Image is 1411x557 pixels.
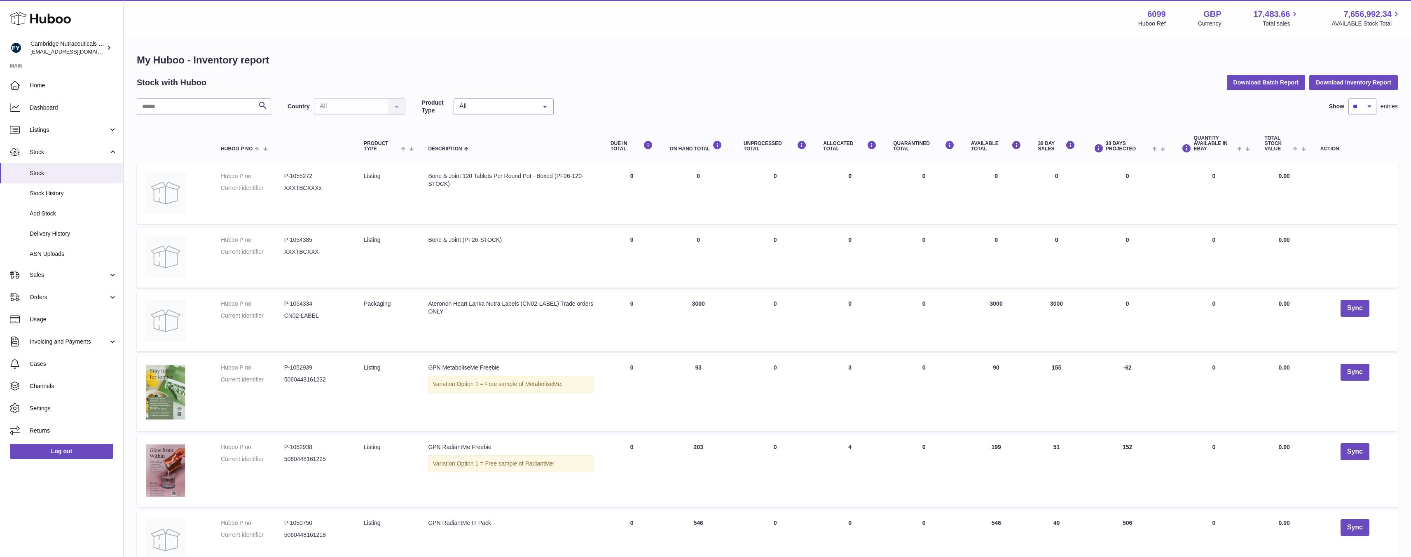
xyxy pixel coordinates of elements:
[922,364,926,371] span: 0
[1253,9,1299,28] a: 17,483.66 Total sales
[284,236,347,244] dd: P-1054385
[1341,300,1369,317] button: Sync
[284,519,347,527] dd: P-1050750
[1320,146,1390,152] div: Action
[30,169,117,177] span: Stock
[922,444,926,450] span: 0
[221,300,284,308] dt: Huboo P no
[221,455,284,463] dt: Current identifier
[221,376,284,384] dt: Current identifier
[815,228,885,288] td: 0
[221,312,284,320] dt: Current identifier
[661,164,735,224] td: 0
[30,126,108,134] span: Listings
[221,443,284,451] dt: Huboo P no
[1030,356,1083,431] td: 155
[1083,164,1172,224] td: 0
[1147,9,1166,20] strong: 6099
[364,444,380,450] span: listing
[1341,519,1369,536] button: Sync
[815,164,885,224] td: 0
[1138,20,1166,28] div: Huboo Ref
[963,292,1030,351] td: 3000
[284,172,347,180] dd: P-1055272
[30,382,117,390] span: Channels
[1030,164,1083,224] td: 0
[611,140,653,152] div: DUE IN TOTAL
[823,140,877,152] div: ALLOCATED Total
[1381,103,1398,110] span: entries
[1341,443,1369,460] button: Sync
[30,148,108,156] span: Stock
[1171,164,1256,224] td: 0
[428,443,594,451] div: GPN RadiantMe Freebie
[284,376,347,384] dd: 5060448161232
[1343,9,1392,20] span: 7,656,992.34
[661,292,735,351] td: 3000
[30,230,117,238] span: Delivery History
[1278,364,1289,371] span: 0.00
[30,405,117,412] span: Settings
[1278,236,1289,243] span: 0.00
[221,364,284,372] dt: Huboo P no
[815,292,885,351] td: 0
[30,48,121,55] span: [EMAIL_ADDRESS][DOMAIN_NAME]
[428,519,594,527] div: GPN RadiantMe In Pack
[963,356,1030,431] td: 90
[1263,20,1299,28] span: Total sales
[364,141,399,152] span: Product Type
[145,364,186,421] img: product image
[364,520,380,526] span: listing
[457,381,563,387] span: Option 1 = Free sample of MetaboliseMe;
[364,173,380,179] span: listing
[137,77,206,88] h2: Stock with Huboo
[30,104,117,112] span: Dashboard
[284,443,347,451] dd: P-1052938
[1198,20,1221,28] div: Currency
[30,338,108,346] span: Invoicing and Payments
[457,102,537,110] span: All
[428,376,594,393] div: Variation:
[428,364,594,372] div: GPN MetaboliseMe Freebie
[922,520,926,526] span: 0
[30,360,117,368] span: Cases
[284,248,347,256] dd: XXXTBCXXX
[963,228,1030,288] td: 0
[602,228,662,288] td: 0
[221,172,284,180] dt: Huboo P no
[221,248,284,256] dt: Current identifier
[1278,520,1289,526] span: 0.00
[1331,9,1401,28] a: 7,656,992.34 AVAILABLE Stock Total
[815,435,885,507] td: 4
[963,435,1030,507] td: 199
[661,356,735,431] td: 93
[669,140,727,152] div: ON HAND Total
[602,435,662,507] td: 0
[744,140,807,152] div: UNPROCESSED Total
[1331,20,1401,28] span: AVAILABLE Stock Total
[422,99,449,115] label: Product Type
[221,519,284,527] dt: Huboo P no
[661,228,735,288] td: 0
[30,316,117,323] span: Usage
[30,40,105,56] div: Cambridge Nutraceuticals Ltd
[428,146,462,152] span: Description
[10,444,113,459] a: Log out
[221,184,284,192] dt: Current identifier
[145,236,186,277] img: product image
[1171,292,1256,351] td: 0
[145,443,186,497] img: product image
[284,300,347,308] dd: P-1054334
[221,236,284,244] dt: Huboo P no
[1193,136,1235,152] span: Quantity Available in eBay
[1038,140,1075,152] div: 30 DAY SALES
[457,460,555,467] span: Option 1 = Free sample of RadiantMe;
[922,173,926,179] span: 0
[1203,9,1221,20] strong: GBP
[10,42,22,54] img: huboo@camnutra.com
[971,140,1022,152] div: AVAILABLE Total
[288,103,310,110] label: Country
[137,54,1398,67] h1: My Huboo - Inventory report
[1083,228,1172,288] td: 0
[284,364,347,372] dd: P-1052939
